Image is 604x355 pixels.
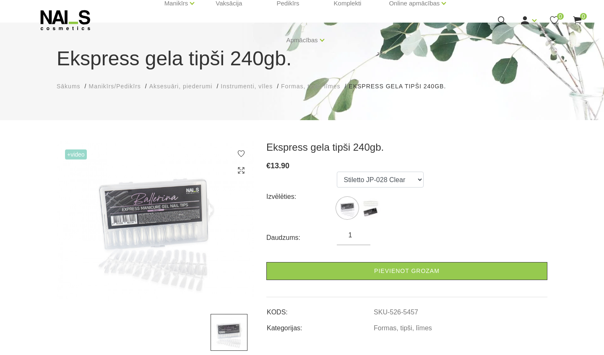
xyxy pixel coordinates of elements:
div: Daudzums: [266,231,337,244]
a: Manikīrs/Pedikīrs [89,82,141,91]
td: Kategorijas: [266,317,373,333]
span: Formas, tipši, līmes [281,83,340,90]
img: ... [360,198,381,219]
span: € [266,162,271,170]
td: KODS: [266,301,373,317]
a: Aksesuāri, piederumi [149,82,213,91]
a: Apmācības [286,23,318,57]
span: Instrumenti, vīles [221,83,273,90]
img: ... [337,198,358,219]
a: Sākums [57,82,81,91]
img: ... [211,314,247,351]
h3: Ekspress gela tipši 240gb. [266,141,547,154]
li: Ekspress gela tipši 240gb. [349,82,454,91]
span: Manikīrs/Pedikīrs [89,83,141,90]
a: SKU-526-5457 [374,309,418,316]
div: Izvēlēties: [266,190,337,203]
a: 0 [549,15,560,26]
a: Pievienot grozam [266,262,547,280]
span: Aksesuāri, piederumi [149,83,213,90]
span: +Video [65,149,87,159]
a: Instrumenti, vīles [221,82,273,91]
a: Formas, tipši, līmes [281,82,340,91]
span: 13.90 [271,162,289,170]
span: Sākums [57,83,81,90]
img: ... [57,141,254,301]
span: 0 [557,13,564,20]
span: 0 [580,13,587,20]
a: 0 [572,15,583,26]
a: Formas, tipši, līmes [374,324,432,332]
